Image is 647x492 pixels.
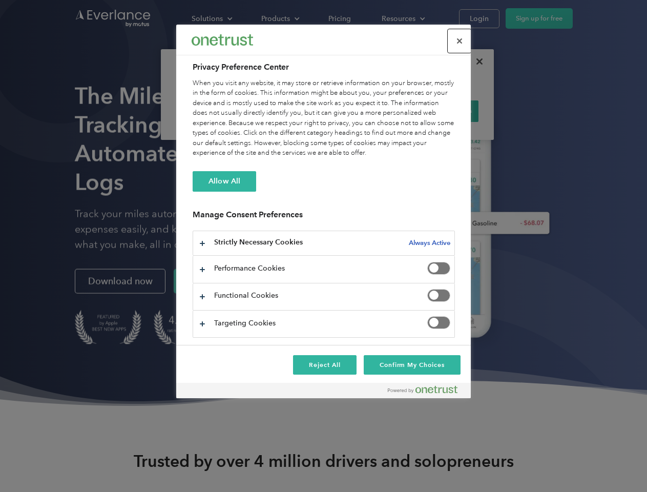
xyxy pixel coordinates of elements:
[293,355,357,375] button: Reject All
[192,30,253,50] div: Everlance
[193,171,256,192] button: Allow All
[388,385,466,398] a: Powered by OneTrust Opens in a new Tab
[193,210,455,225] h3: Manage Consent Preferences
[193,61,455,73] h2: Privacy Preference Center
[364,355,461,375] button: Confirm My Choices
[176,25,471,398] div: Privacy Preference Center
[448,30,471,52] button: Close
[388,385,457,394] img: Powered by OneTrust Opens in a new Tab
[193,78,455,158] div: When you visit any website, it may store or retrieve information on your browser, mostly in the f...
[192,34,253,45] img: Everlance
[176,25,471,398] div: Preference center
